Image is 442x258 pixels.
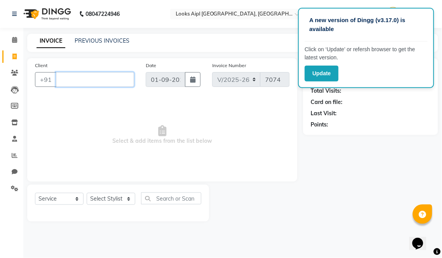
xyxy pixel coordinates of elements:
[35,72,57,87] button: +91
[311,87,342,95] div: Total Visits:
[305,66,339,81] button: Update
[20,3,73,25] img: logo
[409,227,434,250] iframe: chat widget
[35,62,47,69] label: Client
[37,34,65,48] a: INVOICE
[311,98,343,106] div: Card on file:
[75,37,129,44] a: PREVIOUS INVOICES
[311,109,337,118] div: Last Visit:
[56,72,134,87] input: Search by Name/Mobile/Email/Code
[146,62,156,69] label: Date
[311,121,328,129] div: Points:
[86,3,120,25] b: 08047224946
[35,96,290,174] span: Select & add items from the list below
[141,192,201,204] input: Search or Scan
[386,7,400,21] img: Manager
[309,16,423,33] p: A new version of Dingg (v3.17.0) is available
[212,62,246,69] label: Invoice Number
[305,45,428,62] p: Click on ‘Update’ or refersh browser to get the latest version.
